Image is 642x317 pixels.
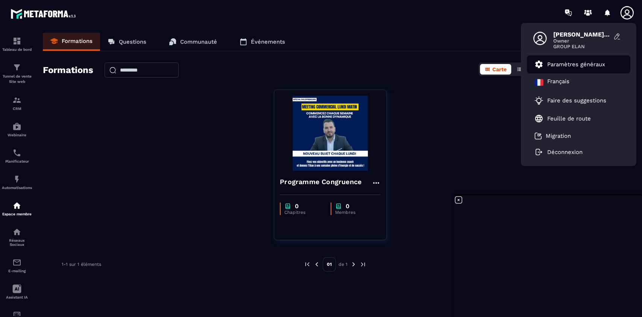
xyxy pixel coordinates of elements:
a: Paramètres généraux [534,60,605,69]
p: Questions [119,38,146,45]
span: Carte [492,66,507,72]
p: 1-1 sur 1 éléments [62,262,101,267]
p: E-mailing [2,269,32,273]
a: formation-backgroundProgramme Congruencechapter0Chapitreschapter0Membres [274,90,396,250]
a: Migration [534,132,571,140]
a: automationsautomationsAutomatisations [2,169,32,195]
p: Faire des suggestions [547,97,606,104]
a: schedulerschedulerPlanificateur [2,143,32,169]
p: Tableau de bord [2,47,32,52]
p: Espace membre [2,212,32,216]
a: formationformationTableau de bord [2,31,32,57]
a: social-networksocial-networkRéseaux Sociaux [2,222,32,252]
a: automationsautomationsWebinaire [2,116,32,143]
a: automationsautomationsEspace membre [2,195,32,222]
img: formation [12,96,21,105]
p: Migration [546,133,571,139]
span: Owner [553,38,610,44]
p: Réseaux Sociaux [2,238,32,247]
p: Automatisations [2,186,32,190]
p: Communauté [180,38,217,45]
h4: Programme Congruence [280,177,361,187]
img: email [12,258,21,267]
img: scheduler [12,148,21,157]
img: automations [12,122,21,131]
a: Événements [232,33,293,51]
img: social-network [12,227,21,236]
p: Membres [335,210,373,215]
img: formation-background [280,96,381,171]
img: automations [12,201,21,210]
img: formation [12,37,21,46]
p: Planificateur [2,159,32,163]
span: GROUP ELAN [553,44,610,49]
p: Feuille de route [547,115,591,122]
img: automations [12,175,21,184]
a: Communauté [161,33,225,51]
img: formation [12,63,21,72]
p: Paramètres généraux [547,61,605,68]
span: [PERSON_NAME] SAID [553,31,610,38]
img: chapter [335,203,342,210]
img: chapter [284,203,291,210]
p: 0 [346,203,349,210]
img: next [360,261,366,268]
p: Assistant IA [2,295,32,299]
p: Français [547,78,569,87]
p: Tunnel de vente Site web [2,74,32,84]
p: Formations [62,38,93,44]
h2: Formations [43,62,93,78]
a: formationformationTunnel de vente Site web [2,57,32,90]
a: Questions [100,33,154,51]
a: Faire des suggestions [534,96,613,105]
a: Formations [43,33,100,51]
p: CRM [2,107,32,111]
img: prev [313,261,320,268]
p: Chapitres [284,210,323,215]
a: emailemailE-mailing [2,252,32,279]
img: prev [304,261,311,268]
p: 0 [295,203,299,210]
p: Déconnexion [547,149,583,155]
p: Webinaire [2,133,32,137]
img: logo [11,7,78,21]
button: Carte [480,64,511,75]
a: Assistant IA [2,279,32,305]
p: de 1 [338,261,348,267]
a: Feuille de route [534,114,591,123]
a: formationformationCRM [2,90,32,116]
p: Événements [251,38,285,45]
p: 01 [323,257,336,271]
button: Liste [512,64,541,75]
img: next [350,261,357,268]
